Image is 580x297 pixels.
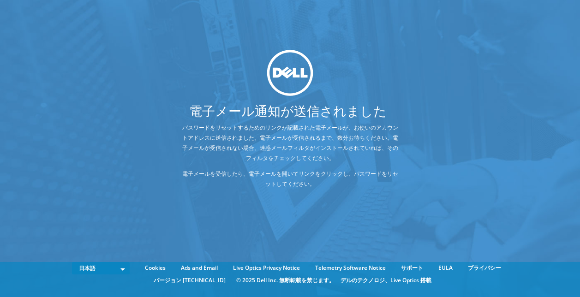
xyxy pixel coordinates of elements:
[341,275,431,285] li: デルのテクノロジ、Live Optics 搭載
[179,169,401,189] p: 電子メールを受信したら、電子メールを開いてリンクをクリックし、パスワードをリセットしてください。
[232,275,339,285] li: © 2025 Dell Inc. 無断転載を禁じます。
[145,104,431,117] h1: 電子メール通知が送信されました
[149,275,230,285] li: バージョン [TECHNICAL_ID]
[174,263,225,273] a: Ads and Email
[308,263,393,273] a: Telemetry Software Notice
[267,50,313,96] img: dell_svg_logo.svg
[226,263,307,273] a: Live Optics Privacy Notice
[431,263,460,273] a: EULA
[461,263,508,273] a: プライバシー
[179,123,401,163] p: パスワードをリセットするためのリンクが記載された電子メールが、お使いのアカウントアドレスに送信されました。電子メールが受信されるまで、数分お待ちください。電子メールが受信されない場合、迷惑メール...
[394,263,430,273] a: サポート
[138,263,173,273] a: Cookies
